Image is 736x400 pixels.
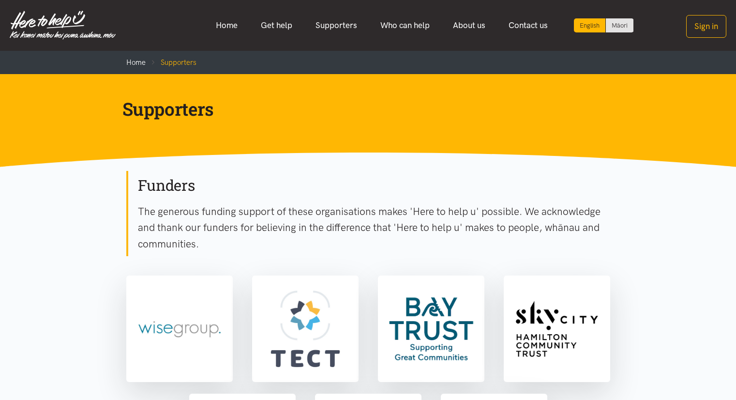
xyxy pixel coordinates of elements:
img: Bay Trust [380,277,482,380]
h1: Supporters [122,97,599,121]
h2: Funders [138,175,610,196]
img: Wise Group [128,277,231,380]
a: Get help [249,15,304,36]
div: Language toggle [574,18,634,32]
button: Sign in [686,15,726,38]
a: TECT [252,276,359,382]
img: TECT [254,277,357,380]
a: Contact us [497,15,559,36]
a: Who can help [369,15,441,36]
a: About us [441,15,497,36]
a: Switch to Te Reo Māori [606,18,633,32]
a: Home [204,15,249,36]
a: Supporters [304,15,369,36]
li: Supporters [146,57,196,68]
img: Sky City Community Trust [506,277,608,380]
a: Sky City Community Trust [504,276,610,382]
a: Bay Trust [378,276,484,382]
a: Wise Group [126,276,233,382]
div: Current language [574,18,606,32]
a: Home [126,58,146,67]
p: The generous funding support of these organisations makes 'Here to help u' possible. We acknowled... [138,203,610,252]
img: Home [10,11,116,40]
